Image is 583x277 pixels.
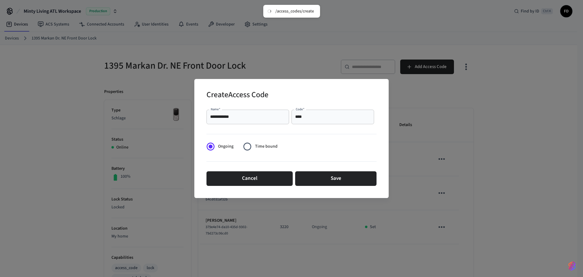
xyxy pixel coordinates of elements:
img: SeamLogoGradient.69752ec5.svg [568,261,576,271]
span: Ongoing [218,143,234,150]
h2: Create Access Code [206,86,268,105]
label: Code [296,107,305,111]
div: /access_codes/create [275,9,314,14]
span: Time bound [255,143,278,150]
button: Save [295,171,377,186]
button: Cancel [206,171,293,186]
label: Name [211,107,220,111]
